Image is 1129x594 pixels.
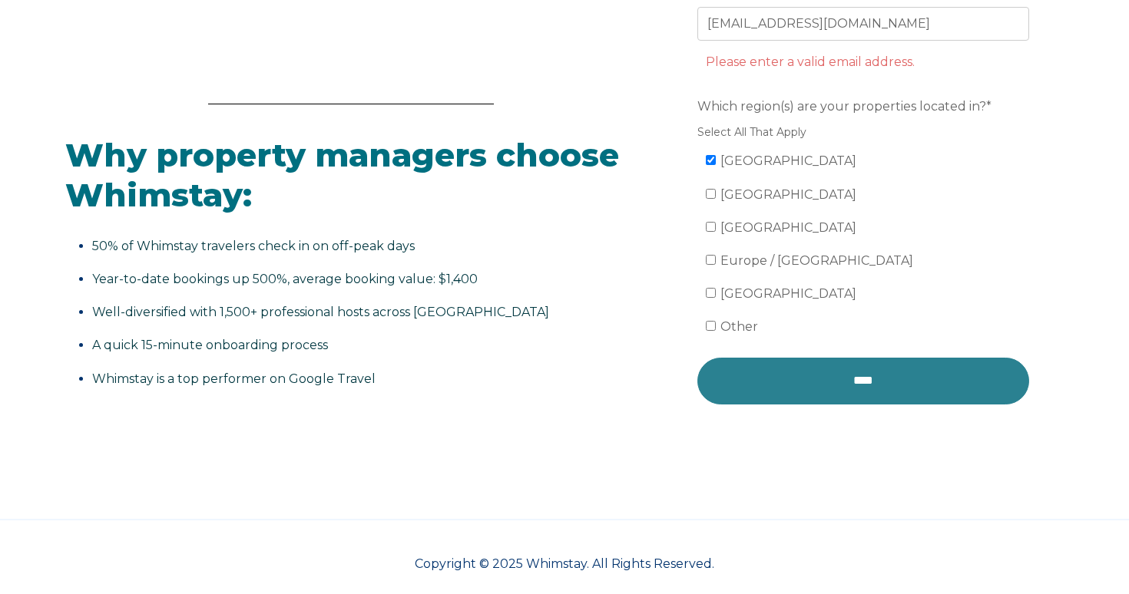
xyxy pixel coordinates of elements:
p: Copyright © 2025 Whimstay. All Rights Reserved. [65,555,1064,573]
span: [GEOGRAPHIC_DATA] [720,286,856,301]
span: [GEOGRAPHIC_DATA] [720,153,856,168]
span: Europe / [GEOGRAPHIC_DATA] [720,253,913,268]
span: Whimstay is a top performer on Google Travel [92,371,376,386]
span: Year-to-date bookings up 500%, average booking value: $1,400 [92,272,478,286]
input: [GEOGRAPHIC_DATA] [706,189,716,199]
span: Why property managers choose Whimstay: [65,135,619,216]
span: [GEOGRAPHIC_DATA] [720,220,856,235]
label: Please enter a valid email address. [706,54,915,69]
span: 50% of Whimstay travelers check in on off-peak days [92,239,415,253]
span: A quick 15-minute onboarding process [92,338,328,352]
input: [GEOGRAPHIC_DATA] [706,222,716,232]
input: Other [706,321,716,331]
input: [GEOGRAPHIC_DATA] [706,155,716,165]
span: [GEOGRAPHIC_DATA] [720,187,856,202]
span: Which region(s) are your properties located in?* [697,94,992,118]
input: [GEOGRAPHIC_DATA] [706,288,716,298]
legend: Select All That Apply [697,124,1029,140]
input: Europe / [GEOGRAPHIC_DATA] [706,255,716,265]
span: Other [720,319,758,334]
span: Well-diversified with 1,500+ professional hosts across [GEOGRAPHIC_DATA] [92,305,549,319]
